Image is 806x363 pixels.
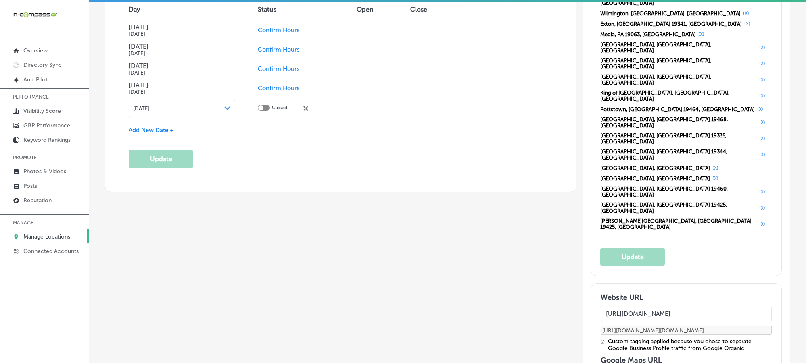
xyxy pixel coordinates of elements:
button: (X) [696,31,707,37]
button: (X) [757,135,768,142]
span: [GEOGRAPHIC_DATA], [GEOGRAPHIC_DATA] 19344, [GEOGRAPHIC_DATA] [600,149,757,161]
button: (X) [741,10,752,17]
p: Directory Sync [23,62,62,68]
button: (X) [757,44,768,51]
h3: Website URL [601,293,772,302]
h4: [DATE] [129,23,235,31]
button: (X) [757,60,768,67]
h4: [DATE] [129,62,235,70]
span: [DATE] [133,106,149,112]
span: Confirm Hours [258,65,300,73]
span: Media, PA 19063, [GEOGRAPHIC_DATA] [600,31,696,37]
h4: [DATE] [129,43,235,50]
span: Exton, [GEOGRAPHIC_DATA] 19341, [GEOGRAPHIC_DATA] [600,21,742,27]
span: [GEOGRAPHIC_DATA], [GEOGRAPHIC_DATA] [600,176,710,182]
p: Visibility Score [23,108,61,114]
p: Closed [272,105,287,112]
span: Confirm Hours [258,85,300,92]
span: [GEOGRAPHIC_DATA], [GEOGRAPHIC_DATA] 19425, [GEOGRAPHIC_DATA] [600,202,757,214]
span: King of [GEOGRAPHIC_DATA], [GEOGRAPHIC_DATA], [GEOGRAPHIC_DATA] [600,90,757,102]
h5: [DATE] [129,89,235,95]
p: Reputation [23,197,52,204]
p: Overview [23,47,48,54]
button: (X) [757,221,768,227]
span: [GEOGRAPHIC_DATA], [GEOGRAPHIC_DATA] [600,165,710,171]
button: Update [600,248,665,266]
h5: [DATE] [129,31,235,37]
span: [GEOGRAPHIC_DATA], [GEOGRAPHIC_DATA], [GEOGRAPHIC_DATA] [600,58,757,70]
button: (X) [757,189,768,195]
button: Update [129,150,193,168]
span: Pottstown, [GEOGRAPHIC_DATA] 19464, [GEOGRAPHIC_DATA] [600,106,755,112]
span: [GEOGRAPHIC_DATA], [GEOGRAPHIC_DATA] 19335, [GEOGRAPHIC_DATA] [600,133,757,145]
button: (X) [757,93,768,99]
button: (X) [742,21,753,27]
p: GBP Performance [23,122,70,129]
button: (X) [757,151,768,158]
button: (X) [757,205,768,211]
span: Confirm Hours [258,27,300,34]
p: Photos & Videos [23,168,66,175]
span: [GEOGRAPHIC_DATA], [GEOGRAPHIC_DATA], [GEOGRAPHIC_DATA] [600,74,757,86]
h5: [DATE] [129,50,235,56]
p: AutoPilot [23,76,48,83]
span: [GEOGRAPHIC_DATA], [GEOGRAPHIC_DATA] 19468, [GEOGRAPHIC_DATA] [600,116,757,129]
span: Wilmington, [GEOGRAPHIC_DATA], [GEOGRAPHIC_DATA] [600,10,741,17]
img: 660ab0bf-5cc7-4cb8-ba1c-48b5ae0f18e60NCTV_CLogo_TV_Black_-500x88.png [13,11,57,19]
span: [PERSON_NAME][GEOGRAPHIC_DATA], [GEOGRAPHIC_DATA] 19425, [GEOGRAPHIC_DATA] [600,218,757,230]
button: (X) [757,119,768,126]
p: Connected Accounts [23,248,79,255]
p: Keyword Rankings [23,137,71,143]
input: Add Location Website [601,306,772,322]
h5: [DATE] [129,70,235,76]
span: Add New Date + [129,127,174,134]
div: Custom tagging applied because you chose to separate Google Business Profile traffic from Google ... [608,338,772,352]
span: Confirm Hours [258,46,300,53]
button: (X) [755,106,766,112]
span: [GEOGRAPHIC_DATA], [GEOGRAPHIC_DATA] 19460, [GEOGRAPHIC_DATA] [600,186,757,198]
button: (X) [710,175,721,182]
p: Posts [23,183,37,189]
p: Manage Locations [23,233,70,240]
button: (X) [757,77,768,83]
span: [GEOGRAPHIC_DATA], [GEOGRAPHIC_DATA], [GEOGRAPHIC_DATA] [600,41,757,54]
button: (X) [710,165,721,171]
h4: [DATE] [129,81,235,89]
